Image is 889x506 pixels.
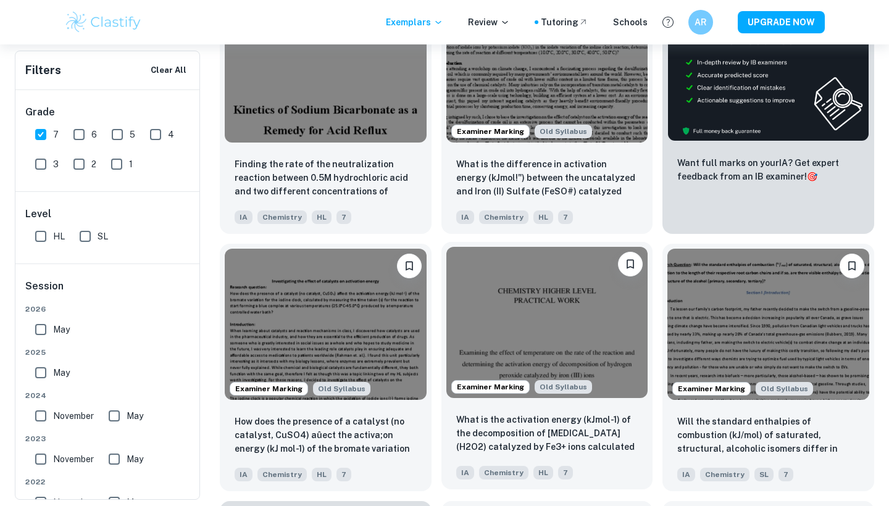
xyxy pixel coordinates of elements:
div: Starting from the May 2025 session, the Chemistry IA requirements have changed. It's OK to refer ... [756,382,813,396]
span: Examiner Marking [230,383,307,394]
a: Examiner MarkingStarting from the May 2025 session, the Chemistry IA requirements have changed. I... [441,244,653,491]
span: 7 [336,468,351,481]
p: Will the standard enthalpies of combustion (kJ/mol) of saturated, structural, alcoholic isomers d... [677,415,859,457]
span: 7 [558,210,573,224]
span: HL [533,466,553,479]
button: Bookmark [618,252,643,276]
span: Chemistry [479,210,528,224]
span: Old Syllabus [313,382,370,396]
h6: Level [25,207,191,222]
span: 2025 [25,347,191,358]
span: SL [754,468,774,481]
p: Finding the rate of the neutralization reaction between 0.5M hydrochloric acid and two different ... [235,157,417,199]
h6: AR [694,15,708,29]
span: Examiner Marking [452,126,529,137]
div: Starting from the May 2025 session, the Chemistry IA requirements have changed. It's OK to refer ... [535,125,592,138]
span: 4 [168,128,174,141]
h6: Session [25,279,191,304]
span: 2022 [25,476,191,487]
button: AR [688,10,713,35]
p: Exemplars [386,15,443,29]
span: 2024 [25,390,191,401]
span: Old Syllabus [535,380,592,394]
span: 7 [778,468,793,481]
button: Help and Feedback [657,12,678,33]
span: 7 [558,466,573,479]
span: 5 [130,128,135,141]
img: Clastify logo [64,10,143,35]
span: 3 [53,157,59,171]
p: Review [468,15,510,29]
span: 1 [129,157,133,171]
span: IA [235,468,253,481]
a: Examiner MarkingStarting from the May 2025 session, the Chemistry IA requirements have changed. I... [662,244,874,491]
span: November [53,409,94,423]
span: Examiner Marking [673,383,750,394]
span: 7 [53,128,59,141]
button: UPGRADE NOW [738,11,825,33]
span: May [127,409,143,423]
p: What is the activation energy (kJmol-1) of the decomposition of hydrogen peroxide (H2O2) catalyze... [456,413,638,455]
span: 2 [91,157,96,171]
a: Examiner MarkingStarting from the May 2025 session, the Chemistry IA requirements have changed. I... [220,244,432,491]
button: Bookmark [397,254,422,278]
span: Chemistry [257,210,307,224]
span: 🎯 [807,172,817,181]
button: Clear All [148,61,190,80]
span: 2023 [25,433,191,444]
div: Starting from the May 2025 session, the Chemistry IA requirements have changed. It's OK to refer ... [313,382,370,396]
div: Starting from the May 2025 session, the Chemistry IA requirements have changed. It's OK to refer ... [535,380,592,394]
span: Examiner Marking [452,381,529,392]
span: Chemistry [257,468,307,481]
a: Tutoring [541,15,588,29]
span: HL [53,230,65,243]
p: What is the difference in activation energy (kJmol!") between the uncatalyzed and Iron (II) Sulfa... [456,157,638,199]
span: Chemistry [479,466,528,479]
span: May [53,366,70,379]
span: May [127,452,143,466]
span: May [53,323,70,336]
span: IA [677,468,695,481]
span: IA [235,210,253,224]
p: Want full marks on your IA ? Get expert feedback from an IB examiner! [677,156,859,183]
span: Old Syllabus [535,125,592,138]
p: How does the presence of a catalyst (no catalyst, CuSO4) aûect the activa;on energy (kJ mol-1) of... [235,415,417,457]
span: HL [533,210,553,224]
span: 6 [91,128,97,141]
a: Schools [613,15,648,29]
span: 7 [336,210,351,224]
button: Bookmark [840,254,864,278]
img: Chemistry IA example thumbnail: How does the presence of a catalyst (no [225,249,427,400]
span: November [53,452,94,466]
span: 2026 [25,304,191,315]
span: HL [312,210,332,224]
img: Chemistry IA example thumbnail: What is the activation energy (kJmol-1) [446,247,648,398]
span: Old Syllabus [756,382,813,396]
h6: Grade [25,105,191,120]
span: HL [312,468,332,481]
span: SL [98,230,108,243]
span: Chemistry [700,468,749,481]
img: Chemistry IA example thumbnail: Will the standard enthalpies of combusti [667,249,869,400]
h6: Filters [25,62,61,79]
span: IA [456,466,474,479]
span: IA [456,210,474,224]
